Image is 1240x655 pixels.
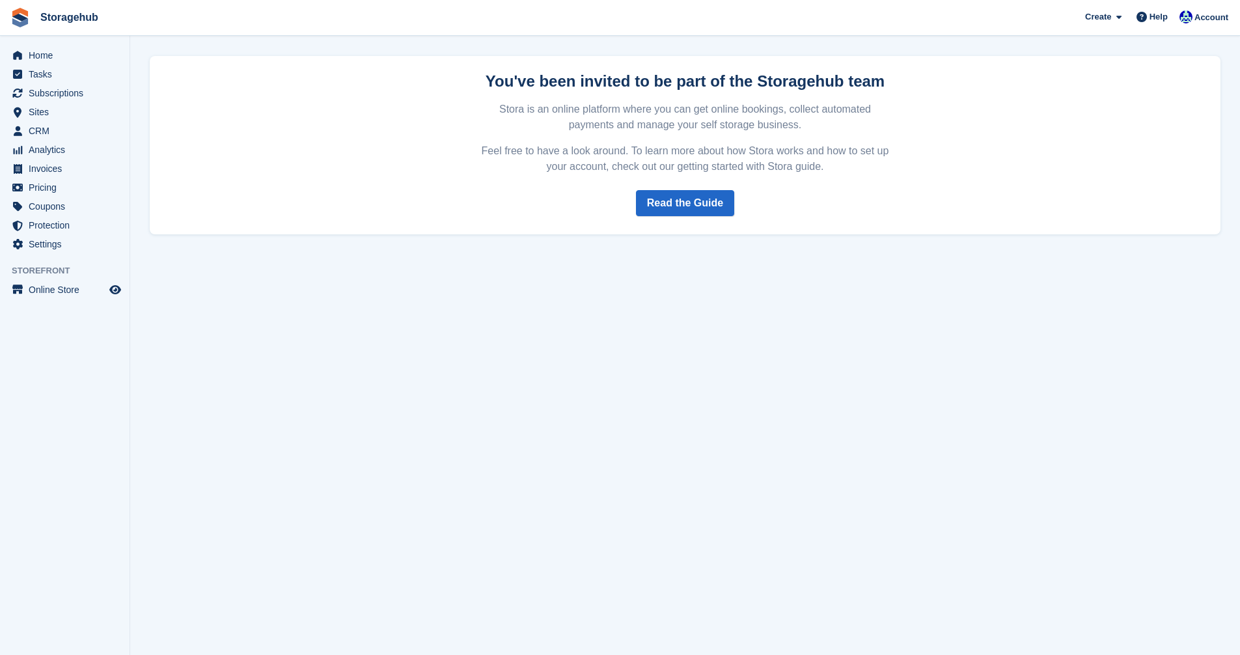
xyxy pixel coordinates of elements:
[480,143,891,174] p: Feel free to have a look around. To learn more about how Stora works and how to set up your accou...
[636,190,734,216] a: Read the Guide
[29,197,107,216] span: Coupons
[7,216,123,234] a: menu
[29,178,107,197] span: Pricing
[1085,10,1111,23] span: Create
[7,122,123,140] a: menu
[29,235,107,253] span: Settings
[29,122,107,140] span: CRM
[29,65,107,83] span: Tasks
[7,281,123,299] a: menu
[7,235,123,253] a: menu
[107,282,123,298] a: Preview store
[7,103,123,121] a: menu
[10,8,30,27] img: stora-icon-8386f47178a22dfd0bd8f6a31ec36ba5ce8667c1dd55bd0f319d3a0aa187defe.svg
[29,141,107,159] span: Analytics
[1194,11,1228,24] span: Account
[12,264,130,277] span: Storefront
[1150,10,1168,23] span: Help
[29,84,107,102] span: Subscriptions
[7,178,123,197] a: menu
[35,7,103,28] a: Storagehub
[7,160,123,178] a: menu
[7,46,123,64] a: menu
[29,160,107,178] span: Invoices
[29,216,107,234] span: Protection
[29,46,107,64] span: Home
[1179,10,1192,23] img: Vladimir Osojnik
[7,141,123,159] a: menu
[7,197,123,216] a: menu
[480,102,891,133] p: Stora is an online platform where you can get online bookings, collect automated payments and man...
[7,84,123,102] a: menu
[29,281,107,299] span: Online Store
[29,103,107,121] span: Sites
[486,72,885,90] strong: You've been invited to be part of the Storagehub team
[7,65,123,83] a: menu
